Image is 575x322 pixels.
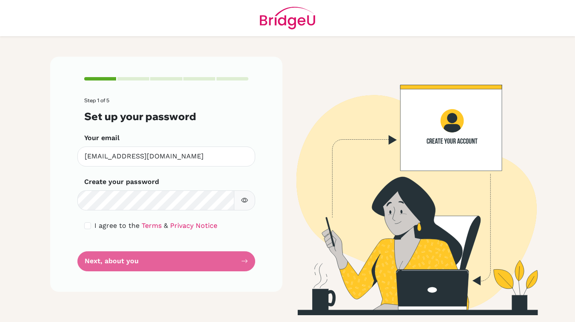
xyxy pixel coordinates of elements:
[142,221,162,230] a: Terms
[84,97,109,103] span: Step 1 of 5
[77,147,255,167] input: Insert your email*
[84,133,120,143] label: Your email
[170,221,217,230] a: Privacy Notice
[164,221,168,230] span: &
[94,221,139,230] span: I agree to the
[84,110,248,123] h3: Set up your password
[84,177,159,187] label: Create your password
